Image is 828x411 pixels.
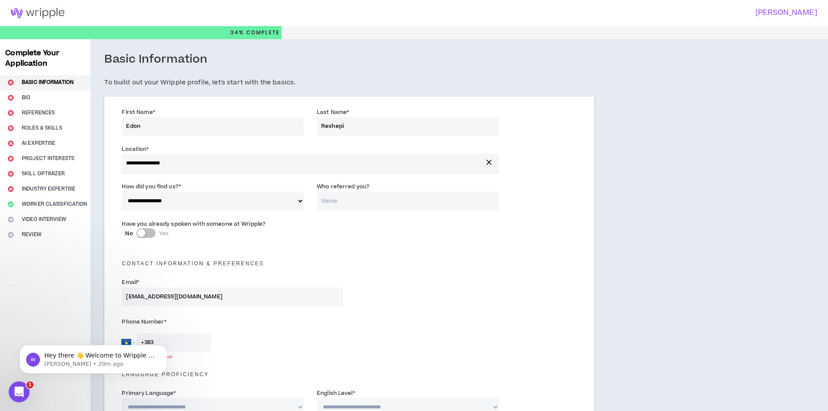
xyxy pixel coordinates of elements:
[9,381,30,402] iframe: Intercom live chat
[122,354,343,362] div: Invalid phone number
[115,261,583,267] h5: Contact Information & preferences
[122,287,343,306] input: Enter Email
[317,105,349,119] label: Last Name
[2,48,89,69] h3: Complete Your Application
[159,230,169,237] span: Yes
[27,381,33,388] span: 1
[317,117,499,136] input: Last Name
[125,230,133,237] span: No
[122,275,139,289] label: Email
[230,26,280,39] p: 34%
[317,192,499,211] input: Name
[122,315,343,329] label: Phone Number
[122,117,304,136] input: First Name
[115,371,583,378] h5: Language Proficiency
[104,52,207,67] h3: Basic Information
[317,386,355,400] label: English Level
[122,180,181,194] label: How did you find us?
[122,142,149,156] label: Location
[7,327,180,388] iframe: Intercom notifications message
[104,77,594,88] h5: To build out your Wripple profile, let's start with the basics.
[136,228,156,238] button: NoYes
[122,105,155,119] label: First Name
[317,180,369,194] label: Who referred you?
[244,29,280,37] span: Complete
[122,386,176,400] label: Primary Language
[122,217,266,231] label: Have you already spoken with someone at Wripple?
[409,9,817,17] h3: [PERSON_NAME]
